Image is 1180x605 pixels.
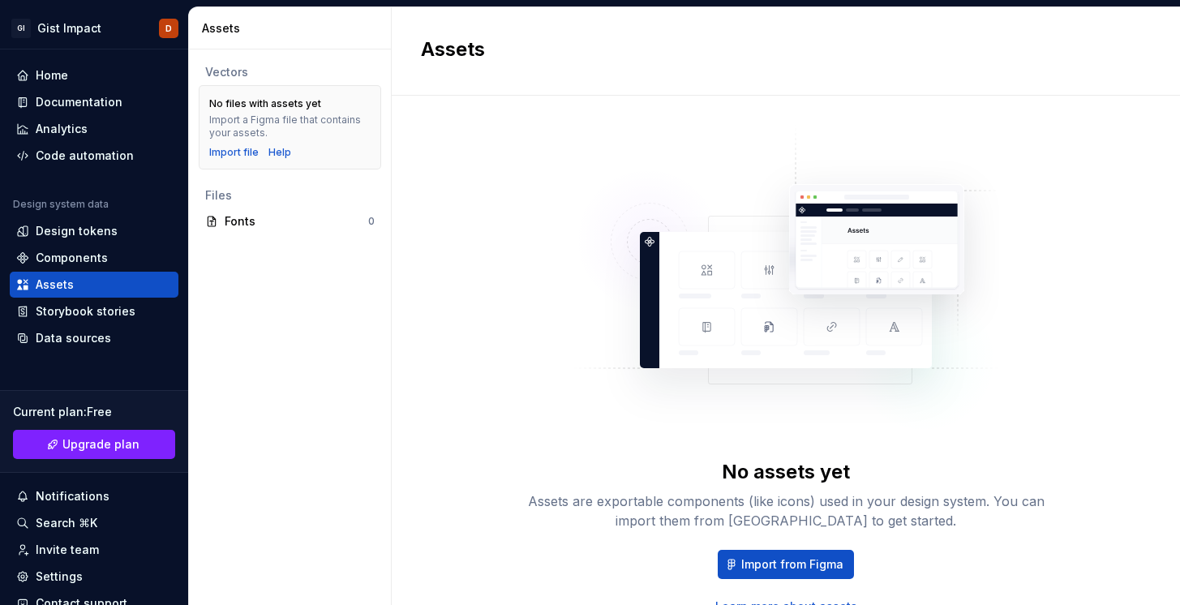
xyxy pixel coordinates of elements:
[202,20,384,36] div: Assets
[13,404,175,420] div: Current plan : Free
[10,537,178,563] a: Invite team
[10,298,178,324] a: Storybook stories
[13,430,175,459] a: Upgrade plan
[36,277,74,293] div: Assets
[36,121,88,137] div: Analytics
[10,116,178,142] a: Analytics
[718,550,854,579] button: Import from Figma
[11,19,31,38] div: GI
[205,187,375,204] div: Files
[225,213,368,230] div: Fonts
[36,488,109,504] div: Notifications
[10,564,178,590] a: Settings
[268,146,291,159] a: Help
[209,114,371,139] div: Import a Figma file that contains your assets.
[10,483,178,509] button: Notifications
[13,198,109,211] div: Design system data
[36,569,83,585] div: Settings
[209,146,259,159] button: Import file
[10,510,178,536] button: Search ⌘K
[37,20,101,36] div: Gist Impact
[368,215,375,228] div: 0
[10,143,178,169] a: Code automation
[10,62,178,88] a: Home
[36,330,111,346] div: Data sources
[199,208,381,234] a: Fonts0
[62,436,139,453] span: Upgrade plan
[205,64,375,80] div: Vectors
[741,556,843,573] span: Import from Figma
[10,89,178,115] a: Documentation
[10,218,178,244] a: Design tokens
[36,67,68,84] div: Home
[36,223,118,239] div: Design tokens
[36,94,122,110] div: Documentation
[36,250,108,266] div: Components
[165,22,172,35] div: D
[36,303,135,320] div: Storybook stories
[36,148,134,164] div: Code automation
[209,97,321,110] div: No files with assets yet
[36,542,99,558] div: Invite team
[10,325,178,351] a: Data sources
[3,11,185,45] button: GIGist ImpactD
[36,515,97,531] div: Search ⌘K
[10,245,178,271] a: Components
[722,459,850,485] div: No assets yet
[526,491,1045,530] div: Assets are exportable components (like icons) used in your design system. You can import them fro...
[10,272,178,298] a: Assets
[421,36,1131,62] h2: Assets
